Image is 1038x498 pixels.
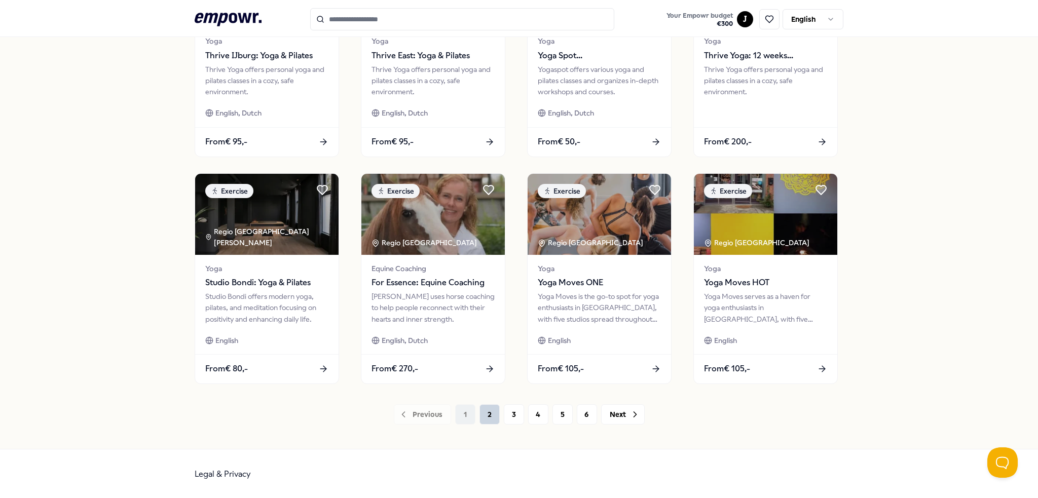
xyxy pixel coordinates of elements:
div: Regio [GEOGRAPHIC_DATA][PERSON_NAME] [205,226,339,249]
span: English [714,335,737,346]
span: Your Empowr budget [666,12,733,20]
div: Regio [GEOGRAPHIC_DATA] [538,237,645,248]
img: package image [361,174,505,255]
span: For Essence: Equine Coaching [372,276,495,289]
button: 6 [577,404,597,425]
span: Equine Coaching [372,263,495,274]
span: Yoga [538,263,661,274]
iframe: Help Scout Beacon - Open [987,447,1018,478]
span: From € 80,- [205,362,248,375]
span: Yoga Moves HOT [704,276,827,289]
span: From € 105,- [538,362,584,375]
span: Yoga [205,263,328,274]
img: package image [528,174,671,255]
div: Exercise [372,184,420,198]
span: Yoga [205,35,328,47]
a: package imageExerciseRegio [GEOGRAPHIC_DATA][PERSON_NAME] YogaStudio Bondi: Yoga & PilatesStudio ... [195,173,339,384]
input: Search for products, categories or subcategories [310,8,614,30]
div: Studio Bondi offers modern yoga, pilates, and meditation focusing on positivity and enhancing dai... [205,291,328,325]
span: From € 200,- [704,135,752,148]
span: Yoga [538,35,661,47]
span: English [215,335,238,346]
span: Thrive East: Yoga & Pilates [372,49,495,62]
span: From € 270,- [372,362,418,375]
span: English, Dutch [382,335,428,346]
div: Yogaspot offers various yoga and pilates classes and organizes in-depth workshops and courses. [538,64,661,98]
span: Studio Bondi: Yoga & Pilates [205,276,328,289]
span: English [548,335,571,346]
div: Regio [GEOGRAPHIC_DATA] [704,237,811,248]
a: package imageExerciseRegio [GEOGRAPHIC_DATA] YogaYoga Moves ONEYoga Moves is the go-to spot for y... [527,173,672,384]
span: Thrive IJburg: Yoga & Pilates [205,49,328,62]
div: Yoga Moves is the go-to spot for yoga enthusiasts in [GEOGRAPHIC_DATA], with five studios spread ... [538,291,661,325]
button: 5 [552,404,573,425]
span: English, Dutch [548,107,594,119]
div: Yoga Moves serves as a haven for yoga enthusiasts in [GEOGRAPHIC_DATA], with five studios dotted ... [704,291,827,325]
span: English, Dutch [382,107,428,119]
div: Thrive Yoga offers personal yoga and pilates classes in a cozy, safe environment. [704,64,827,98]
span: English, Dutch [215,107,262,119]
div: Exercise [704,184,752,198]
span: Yoga [372,35,495,47]
img: package image [195,174,339,255]
div: Thrive Yoga offers personal yoga and pilates classes in a cozy, safe environment. [205,64,328,98]
span: From € 95,- [205,135,247,148]
div: Thrive Yoga offers personal yoga and pilates classes in a cozy, safe environment. [372,64,495,98]
span: Yoga Moves ONE [538,276,661,289]
span: Yoga [704,35,827,47]
img: package image [694,174,837,255]
a: Legal & Privacy [195,469,251,479]
span: Yoga Spot [GEOGRAPHIC_DATA]: Yoga & Pilates [538,49,661,62]
a: Your Empowr budget€300 [662,9,737,30]
div: Exercise [205,184,253,198]
span: Thrive Yoga: 12 weeks pregnancy yoga [704,49,827,62]
span: Yoga [704,263,827,274]
span: From € 50,- [538,135,580,148]
a: package imageExerciseRegio [GEOGRAPHIC_DATA] Equine CoachingFor Essence: Equine Coaching[PERSON_N... [361,173,505,384]
button: Next [601,404,645,425]
div: Regio [GEOGRAPHIC_DATA] [372,237,478,248]
button: 3 [504,404,524,425]
a: package imageExerciseRegio [GEOGRAPHIC_DATA] YogaYoga Moves HOTYoga Moves serves as a haven for y... [693,173,838,384]
span: From € 95,- [372,135,414,148]
button: J [737,11,753,27]
button: 4 [528,404,548,425]
div: Exercise [538,184,586,198]
button: Your Empowr budget€300 [664,10,735,30]
span: From € 105,- [704,362,750,375]
span: € 300 [666,20,733,28]
button: 2 [479,404,500,425]
div: [PERSON_NAME] uses horse coaching to help people reconnect with their hearts and inner strength. [372,291,495,325]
